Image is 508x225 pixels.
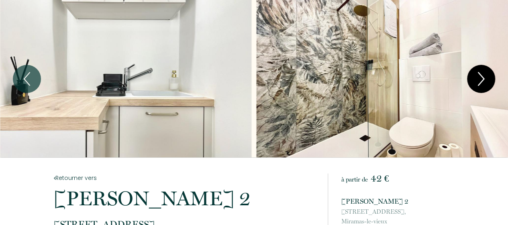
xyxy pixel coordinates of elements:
span: à partir de [341,176,367,183]
span: [STREET_ADDRESS], [341,207,454,217]
button: Previous [13,65,41,93]
p: [PERSON_NAME] 2 [341,196,454,207]
button: Next [467,65,495,93]
p: [PERSON_NAME] 2 [54,188,317,208]
span: 42 € [370,173,389,184]
a: Retourner vers [54,173,317,182]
